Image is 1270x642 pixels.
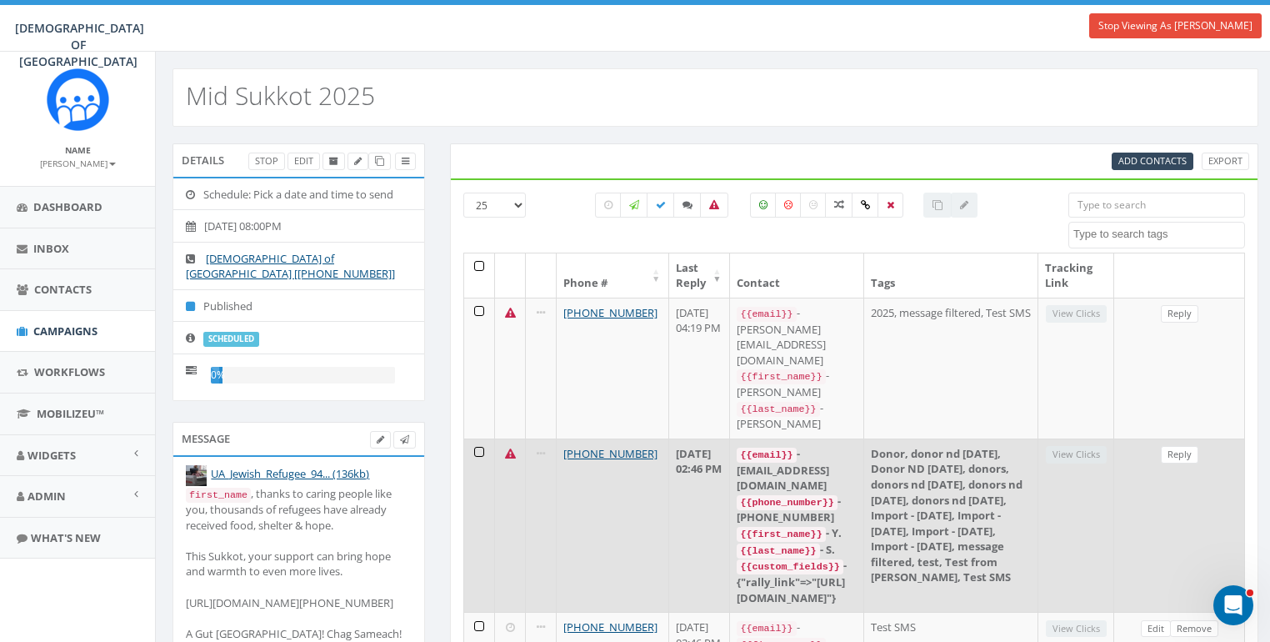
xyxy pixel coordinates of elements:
div: - {"rally_link"=>"[URL][DOMAIN_NAME]"} [737,558,857,605]
label: Removed [877,193,903,218]
span: Widgets [27,448,76,463]
div: - [737,619,857,636]
th: Tracking Link [1038,253,1114,298]
a: Stop Viewing As [PERSON_NAME] [1089,13,1262,38]
label: Neutral [800,193,827,218]
label: Replied [673,193,702,218]
code: {{custom_fields}} [737,559,842,574]
div: 0% [211,367,222,384]
a: Edit [1141,620,1171,638]
textarea: Search [1073,227,1244,242]
code: {{email}} [737,448,796,463]
label: Link Clicked [852,193,879,218]
label: Pending [595,193,622,218]
div: - [PERSON_NAME] [737,368,857,399]
td: [DATE] 04:19 PM [669,298,730,439]
span: Edit Campaign Title [354,154,362,167]
code: first_name [186,488,251,503]
label: Negative [775,193,802,218]
a: [PHONE_NUMBER] [563,305,657,320]
span: CSV files only [1118,154,1187,167]
label: Bounced [700,193,728,218]
a: Add Contacts [1112,153,1193,170]
input: Type to search [1068,193,1245,218]
code: {{phone_number}} [737,495,837,510]
a: [DEMOGRAPHIC_DATA] of [GEOGRAPHIC_DATA] [[PHONE_NUMBER]] [186,251,395,282]
label: Delivered [647,193,675,218]
div: Details [172,143,425,177]
span: Admin [27,489,66,504]
a: Reply [1161,446,1198,464]
td: 2025, message filtered, Test SMS [864,298,1038,439]
a: Export [1202,153,1249,170]
span: MobilizeU™ [37,406,104,421]
td: Donor, donor nd [DATE], Donor ND [DATE], donors, donors nd [DATE], donors nd [DATE], donors nd [D... [864,439,1038,612]
code: {{email}} [737,621,796,636]
small: [PERSON_NAME] [40,158,116,169]
span: View Campaign Delivery Statistics [402,154,409,167]
a: [PHONE_NUMBER] [563,446,657,461]
span: Clone Campaign [375,154,384,167]
label: Positive [750,193,777,218]
code: {{last_name}} [737,402,819,417]
a: UA_Jewish_Refugee_94... (136kb) [211,466,369,481]
div: - [EMAIL_ADDRESS][DOMAIN_NAME] [737,446,857,494]
th: Last Reply: activate to sort column ascending [669,253,730,298]
a: Edit [287,153,320,170]
a: Reply [1161,305,1198,323]
td: [DATE] 02:46 PM [669,439,730,612]
span: Dashboard [33,199,102,214]
a: Stop [248,153,285,170]
span: Campaigns [33,324,97,339]
div: - [PHONE_NUMBER] [737,494,857,525]
code: {{last_name}} [737,544,819,559]
label: Sending [620,193,648,218]
span: Add Contacts [1118,154,1187,167]
img: Rally_Corp_Icon.png [47,68,109,131]
a: Remove [1170,620,1218,638]
label: scheduled [203,332,259,347]
label: Mixed [825,193,853,218]
code: {{first_name}} [737,369,825,384]
li: [DATE] 08:00PM [173,209,424,243]
span: What's New [31,530,101,545]
span: [DEMOGRAPHIC_DATA] OF [GEOGRAPHIC_DATA] [15,20,144,69]
th: Contact [730,253,864,298]
div: - [PERSON_NAME] [737,400,857,432]
span: Archive Campaign [329,154,338,167]
iframe: Intercom live chat [1213,585,1253,625]
div: Message [172,422,425,455]
span: Workflows [34,364,105,379]
small: Name [65,144,91,156]
div: - [PERSON_NAME][EMAIL_ADDRESS][DOMAIN_NAME] [737,305,857,368]
div: - S. [737,542,857,559]
span: Inbox [33,241,69,256]
span: Contacts [34,282,92,297]
div: - Y. [737,525,857,542]
code: {{first_name}} [737,527,825,542]
li: Published [173,289,424,323]
i: Schedule: Pick a date and time to send [186,189,203,200]
code: {{email}} [737,307,796,322]
span: Send Test Message [400,433,409,445]
h2: Mid Sukkot 2025 [186,82,375,109]
li: Schedule: Pick a date and time to send [173,178,424,211]
span: Edit Campaign Body [377,433,384,445]
i: Published [186,301,203,312]
th: Tags [864,253,1038,298]
a: [PERSON_NAME] [40,155,116,170]
th: Phone #: activate to sort column ascending [557,253,669,298]
a: [PHONE_NUMBER] [563,619,657,634]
